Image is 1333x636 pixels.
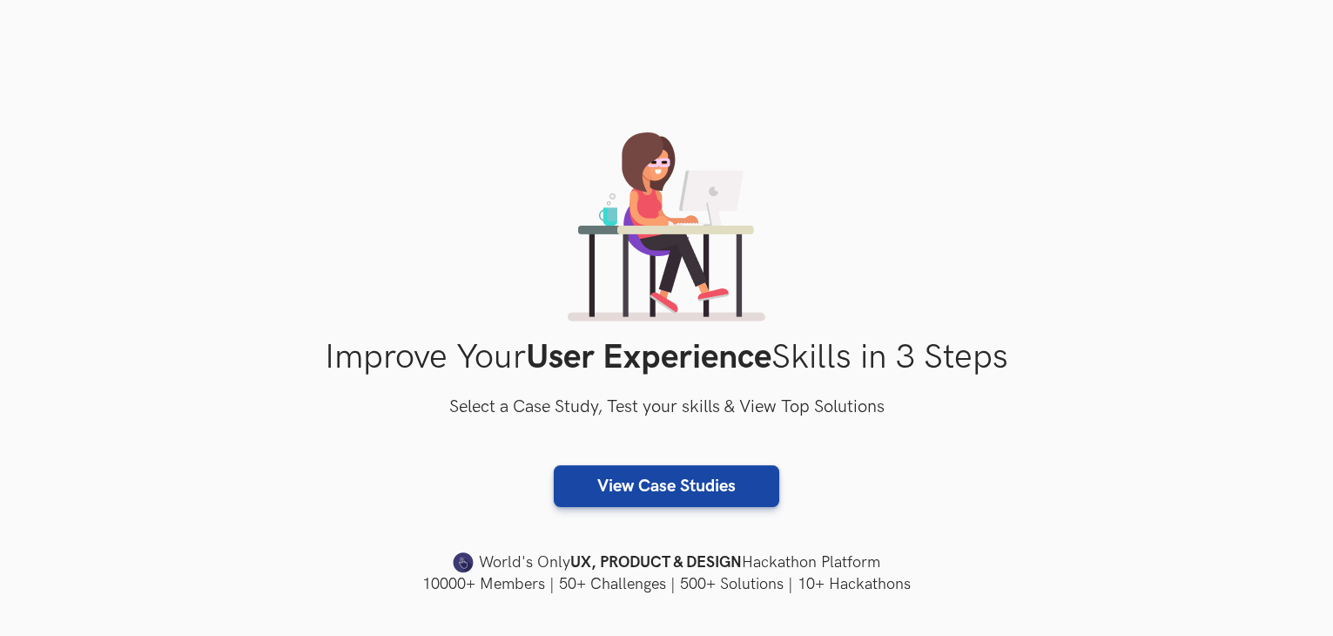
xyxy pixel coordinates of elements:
h4: 10000+ Members | 50+ Challenges | 500+ Solutions | 10+ Hackathons [110,573,1224,595]
h1: Improve Your Skills in 3 Steps [110,337,1224,378]
strong: UX, PRODUCT & DESIGN [570,551,742,575]
a: View Case Studies [554,465,779,507]
h3: Select a Case Study, Test your skills & View Top Solutions [110,394,1224,422]
img: uxhack-favicon-image.png [453,551,474,574]
img: lady working on laptop [568,132,765,321]
strong: User Experience [526,337,771,378]
h4: World's Only Hackathon Platform [110,551,1224,575]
